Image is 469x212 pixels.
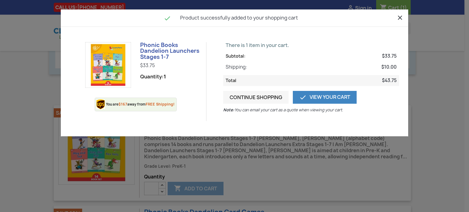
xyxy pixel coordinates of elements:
[382,53,397,59] span: $33.75
[226,64,247,70] span: Shipping:
[146,102,175,107] span: FREE Shipping!
[223,107,345,113] p: You can email your cart as a quote when viewing your cart.
[223,91,289,104] button: Continue shopping
[299,94,307,101] i: 
[223,42,399,48] p: There is 1 item in your cart.
[140,74,166,80] span: Quantity:
[85,42,131,88] img: Phonic Books Dandelion Launchers Stages 1-7
[226,77,236,84] span: Total
[293,91,357,104] a: View Your Cart
[118,102,127,107] span: $167
[382,77,397,84] span: $43.75
[396,14,404,21] i: close
[396,13,404,21] button: Close
[164,73,166,80] strong: 1
[164,15,171,22] i: 
[381,64,397,70] span: $10.00
[106,101,175,107] div: You are away from
[140,63,201,69] p: $33.75
[226,53,245,59] span: Subtotal:
[65,14,404,22] h4: Product successfully added to your shopping cart
[140,42,201,60] h6: Phonic Books Dandelion Launchers Stages 1-7
[223,107,234,113] b: Note:
[96,99,106,109] img: ups.png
